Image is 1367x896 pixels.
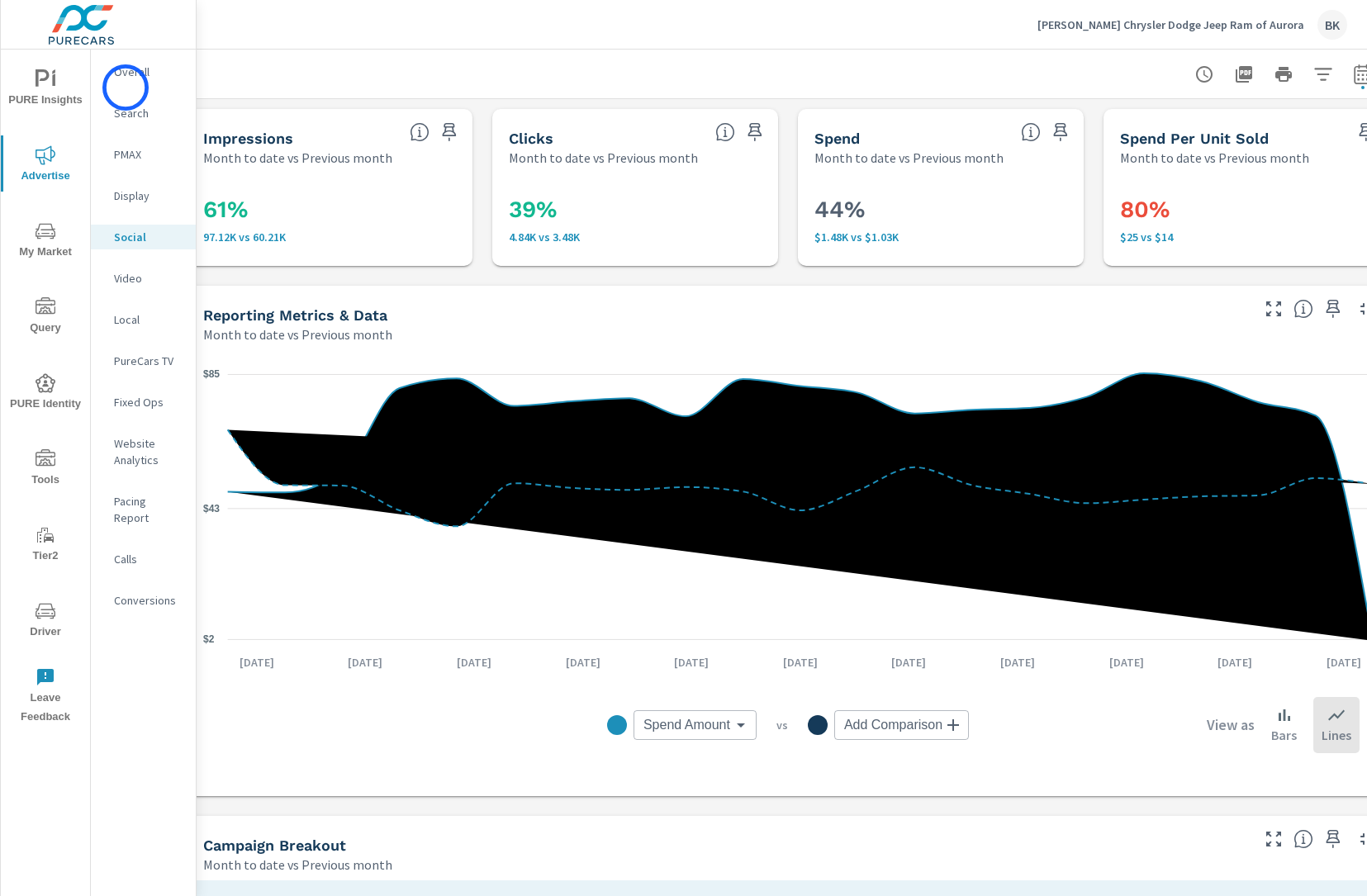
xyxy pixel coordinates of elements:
[6,145,85,186] span: Advertise
[509,230,762,244] p: 4,839 vs 3,478
[1098,654,1156,671] p: [DATE]
[771,654,829,671] p: [DATE]
[1293,299,1313,319] span: Understand Social data over time and see how metrics compare to each other.
[114,146,183,163] p: PMAX
[1320,296,1346,322] span: Save this to your personalized report
[445,654,503,671] p: [DATE]
[1271,725,1297,745] p: Bars
[91,225,196,249] div: Social
[436,119,463,145] span: Save this to your personalized report
[1207,717,1255,733] h6: View as
[203,855,392,875] p: Month to date vs Previous month
[1206,654,1264,671] p: [DATE]
[814,230,1067,244] p: $1,478 vs $1,028
[114,187,183,204] p: Display
[1037,17,1304,32] p: [PERSON_NAME] Chrysler Dodge Jeep Ram of Aurora
[91,183,196,208] div: Display
[114,64,183,80] p: Overall
[114,270,183,287] p: Video
[989,654,1047,671] p: [DATE]
[114,394,183,410] p: Fixed Ops
[6,297,85,338] span: Query
[203,130,293,147] h5: Impressions
[1260,826,1287,852] button: Make Fullscreen
[554,654,612,671] p: [DATE]
[203,325,392,344] p: Month to date vs Previous month
[6,525,85,566] span: Tier2
[834,710,969,740] div: Add Comparison
[1,50,90,733] div: nav menu
[1021,122,1041,142] span: The amount of money spent on advertising during the period.
[814,196,1067,224] h3: 44%
[203,230,456,244] p: 97,121 vs 60,213
[91,307,196,332] div: Local
[742,119,768,145] span: Save this to your personalized report
[114,105,183,121] p: Search
[814,130,860,147] h5: Spend
[203,368,220,380] text: $85
[634,710,757,740] div: Spend Amount
[509,148,698,168] p: Month to date vs Previous month
[203,306,387,324] h5: Reporting Metrics & Data
[114,551,183,567] p: Calls
[1267,58,1300,91] button: Print Report
[114,353,183,369] p: PureCars TV
[203,196,456,224] h3: 61%
[91,266,196,291] div: Video
[91,101,196,126] div: Search
[203,503,220,514] text: $43
[715,122,735,142] span: The number of times an ad was clicked by a consumer.
[114,435,183,468] p: Website Analytics
[114,311,183,328] p: Local
[509,196,762,224] h3: 39%
[1047,119,1074,145] span: Save this to your personalized report
[203,633,215,645] text: $2
[6,373,85,414] span: PURE Identity
[1322,725,1351,745] p: Lines
[203,837,346,854] h5: Campaign Breakout
[844,717,942,733] span: Add Comparison
[880,654,937,671] p: [DATE]
[91,588,196,613] div: Conversions
[1227,58,1260,91] button: "Export Report to PDF"
[757,718,808,732] p: vs
[6,221,85,262] span: My Market
[91,59,196,84] div: Overall
[1120,148,1309,168] p: Month to date vs Previous month
[6,449,85,490] span: Tools
[410,122,430,142] span: The number of times an ad was shown on your behalf.
[1320,826,1346,852] span: Save this to your personalized report
[228,654,286,671] p: [DATE]
[91,489,196,530] div: Pacing Report
[91,142,196,167] div: PMAX
[114,592,183,609] p: Conversions
[1293,829,1313,849] span: This is a summary of Social performance results by campaign. Each column can be sorted.
[1260,296,1287,322] button: Make Fullscreen
[91,348,196,373] div: PureCars TV
[814,148,1004,168] p: Month to date vs Previous month
[203,148,392,168] p: Month to date vs Previous month
[336,654,394,671] p: [DATE]
[114,493,183,526] p: Pacing Report
[6,601,85,642] span: Driver
[1317,10,1347,40] div: BK
[114,229,183,245] p: Social
[662,654,720,671] p: [DATE]
[1120,130,1269,147] h5: Spend Per Unit Sold
[509,130,553,147] h5: Clicks
[91,431,196,472] div: Website Analytics
[6,667,85,727] span: Leave Feedback
[1307,58,1340,91] button: Apply Filters
[643,717,730,733] span: Spend Amount
[91,390,196,415] div: Fixed Ops
[91,547,196,571] div: Calls
[6,69,85,110] span: PURE Insights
